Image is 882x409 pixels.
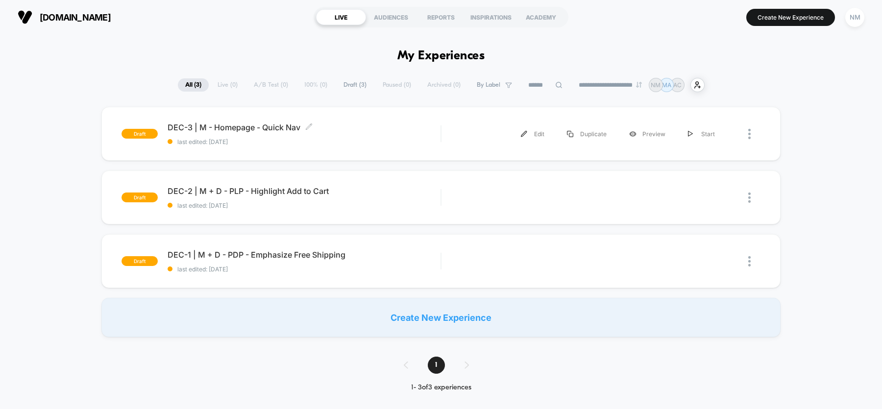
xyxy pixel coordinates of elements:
div: Preview [618,123,677,145]
img: close [748,256,751,266]
div: INSPIRATIONS [466,9,516,25]
span: DEC-3 | M - Homepage - Quick Nav [168,122,441,132]
span: DEC-2 | M + D - PLP - Highlight Add to Cart [168,186,441,196]
span: draft [122,256,158,266]
button: NM [842,7,867,27]
div: Start [677,123,726,145]
img: close [748,129,751,139]
img: Visually logo [18,10,32,24]
div: REPORTS [416,9,466,25]
span: draft [122,129,158,139]
img: close [748,192,751,203]
div: 1 - 3 of 3 experiences [394,384,489,392]
span: All ( 3 ) [178,78,209,92]
div: Duplicate [556,123,618,145]
p: NM [651,81,661,89]
img: end [636,82,642,88]
span: 1 [428,357,445,374]
div: LIVE [316,9,366,25]
button: [DOMAIN_NAME] [15,9,114,25]
span: last edited: [DATE] [168,265,441,273]
h1: My Experiences [397,49,485,63]
span: draft [122,192,158,202]
span: [DOMAIN_NAME] [40,12,111,23]
span: By Label [477,81,500,89]
div: NM [845,8,864,27]
img: menu [521,131,527,137]
div: ACADEMY [516,9,566,25]
span: DEC-1 | M + D - PDP - Emphasize Free Shipping [168,250,441,260]
span: last edited: [DATE] [168,138,441,145]
p: AC [673,81,682,89]
button: Create New Experience [746,9,835,26]
img: menu [688,131,693,137]
div: Create New Experience [101,298,781,337]
img: menu [567,131,573,137]
p: MA [662,81,671,89]
div: AUDIENCES [366,9,416,25]
span: Draft ( 3 ) [336,78,374,92]
div: Edit [510,123,556,145]
span: last edited: [DATE] [168,202,441,209]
